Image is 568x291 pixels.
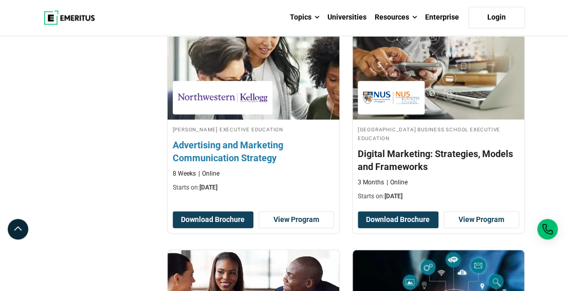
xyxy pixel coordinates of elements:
img: Digital Marketing: Strategies, Models and Frameworks | Online Digital Marketing Course [353,16,524,119]
a: View Program [444,211,519,229]
a: Login [468,7,525,28]
a: Sales and Marketing Course by Kellogg Executive Education - September 4, 2025 Kellogg Executive E... [168,16,339,197]
h4: [PERSON_NAME] Executive Education [173,125,334,133]
span: [DATE] [199,184,217,191]
a: View Program [259,211,334,229]
p: Online [198,169,219,178]
p: Starts on: [358,192,519,201]
p: Online [387,178,408,187]
button: Download Brochure [358,211,438,229]
img: National University of Singapore Business School Executive Education [363,86,419,109]
p: 3 Months [358,178,384,187]
span: [DATE] [384,193,402,200]
h4: Digital Marketing: Strategies, Models and Frameworks [358,147,519,173]
p: Starts on: [173,183,334,192]
button: Download Brochure [173,211,253,229]
h4: Advertising and Marketing Communication Strategy [173,139,334,164]
h4: [GEOGRAPHIC_DATA] Business School Executive Education [358,125,519,142]
p: 8 Weeks [173,169,196,178]
img: Kellogg Executive Education [178,86,267,109]
img: Advertising and Marketing Communication Strategy | Online Sales and Marketing Course [159,11,347,125]
a: Digital Marketing Course by National University of Singapore Business School Executive Education ... [353,16,524,206]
